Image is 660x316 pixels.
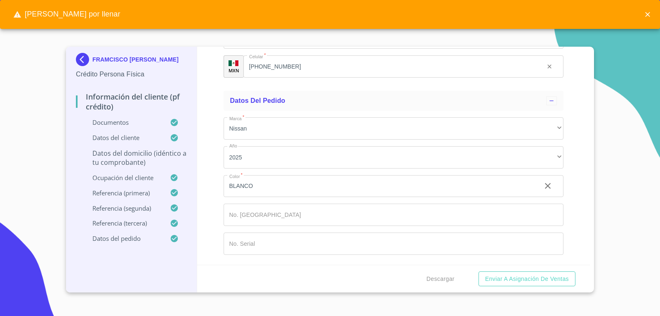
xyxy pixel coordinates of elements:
[76,234,170,242] p: Datos del pedido
[76,149,187,167] p: Datos del domicilio (idéntico a tu comprobante)
[224,91,564,111] div: Datos del pedido
[76,69,187,79] p: Crédito Persona Física
[76,118,170,126] p: Documentos
[229,67,239,74] p: MXN
[76,189,170,197] p: Referencia (primera)
[478,271,575,287] button: Enviar a Asignación de Ventas
[541,58,558,75] button: clear input
[76,92,187,112] p: Información del cliente (PF crédito)
[92,56,179,63] p: FRAMCISCO [PERSON_NAME]
[224,117,564,140] div: Nissan
[7,6,127,23] span: [PERSON_NAME] por llenar
[76,53,187,69] div: FRAMCISCO [PERSON_NAME]
[76,204,170,212] p: Referencia (segunda)
[639,5,657,24] button: close
[224,146,564,169] div: 2025
[485,274,569,284] span: Enviar a Asignación de Ventas
[76,53,92,66] img: Docupass spot blue
[229,60,238,66] img: R93DlvwvvjP9fbrDwZeCRYBHk45OWMq+AAOlFVsxT89f82nwPLnD58IP7+ANJEaWYhP0Tx8kkA0WlQMPQsAAgwAOmBj20AXj6...
[76,173,170,182] p: Ocupación del Cliente
[538,176,558,196] button: clear input
[230,97,285,104] span: Datos del pedido
[76,133,170,142] p: Datos del cliente
[427,274,455,284] span: Descargar
[423,271,458,287] button: Descargar
[76,219,170,227] p: Referencia (tercera)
